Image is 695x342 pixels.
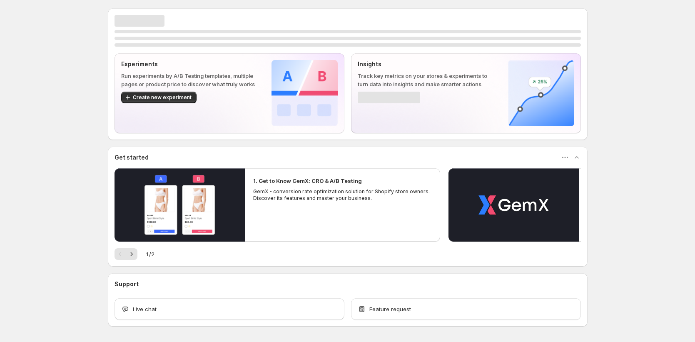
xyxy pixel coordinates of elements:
img: Insights [508,60,574,126]
button: Next [126,248,137,260]
p: Track key metrics on your stores & experiments to turn data into insights and make smarter actions [358,72,495,88]
span: 1 / 2 [146,250,154,258]
p: Run experiments by A/B Testing templates, multiple pages or product price to discover what truly ... [121,72,258,88]
button: Create new experiment [121,92,197,103]
span: Feature request [369,305,411,313]
h3: Get started [115,153,149,162]
p: Experiments [121,60,258,68]
span: Live chat [133,305,157,313]
h2: 1. Get to Know GemX: CRO & A/B Testing [253,177,362,185]
span: Create new experiment [133,94,192,101]
p: Insights [358,60,495,68]
nav: Pagination [115,248,137,260]
p: GemX - conversion rate optimization solution for Shopify store owners. Discover its features and ... [253,188,432,202]
img: Experiments [272,60,338,126]
button: Play video [115,168,245,242]
h3: Support [115,280,139,288]
button: Play video [448,168,579,242]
